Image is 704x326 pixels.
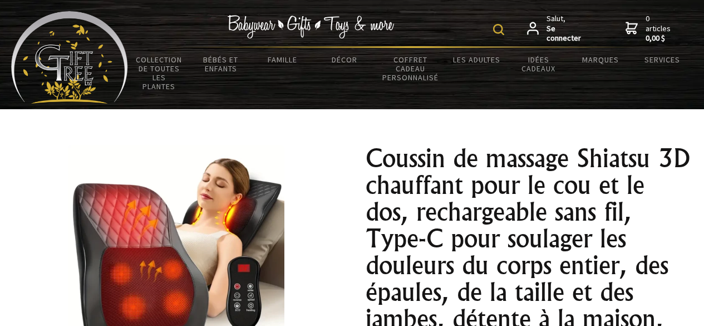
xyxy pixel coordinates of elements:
a: Idées cadeaux [508,48,569,80]
img: Articles pour bébé - Cadeaux - Jouets et plus encore... [11,11,128,104]
font: Idées cadeaux [521,55,555,74]
a: Coffret cadeau personnalisé [375,48,446,89]
a: Bébés et enfants [190,48,252,80]
font: Famille [268,55,297,65]
a: 0 articles0,00 $ [626,14,675,43]
font: 0 articles [646,13,671,33]
font: Décor [332,55,357,65]
font: Services [644,55,680,65]
font: Bébés et enfants [203,55,238,74]
a: Services [631,48,693,71]
font: Salut, [547,13,565,23]
font: Se connecter [547,23,581,43]
a: Collection de toutes les plantes [128,48,190,98]
a: Décor [313,48,375,71]
a: Les adultes [446,48,508,71]
font: Collection de toutes les plantes [136,55,182,91]
a: Salut,Se connecter [527,14,590,43]
font: Les adultes [453,55,500,65]
a: Famille [252,48,313,71]
font: Marques [582,55,619,65]
img: Vêtements pour bébés - Cadeaux - Jouets et plus [227,15,394,38]
img: recherche de produits [493,24,504,35]
font: 0,00 $ [646,33,665,43]
font: Coffret cadeau personnalisé [382,55,439,82]
a: Marques [569,48,631,71]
